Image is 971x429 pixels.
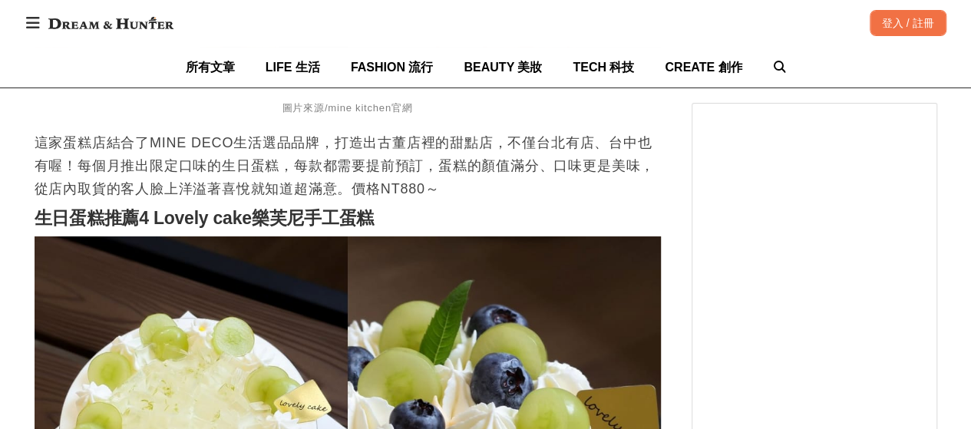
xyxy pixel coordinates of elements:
[41,9,181,37] img: Dream & Hunter
[186,61,235,74] span: 所有文章
[870,10,946,36] div: 登入 / 註冊
[35,208,375,228] strong: 生日蛋糕推薦4 Lovely cake樂芙尼手工蛋糕
[464,61,542,74] span: BEAUTY 美妝
[665,61,742,74] span: CREATE 創作
[186,47,235,87] a: 所有文章
[282,102,413,114] span: 圖片來源/mine kitchen官網
[351,47,434,87] a: FASHION 流行
[266,47,320,87] a: LIFE 生活
[35,131,661,200] p: 這家蛋糕店結合了MINE DECO生活選品品牌，打造出古董店裡的甜點店，不僅台北有店、台中也有喔！每個月推出限定口味的生日蛋糕，每款都需要提前預訂，蛋糕的顏值滿分、口味更是美味，從店內取貨的客人...
[351,61,434,74] span: FASHION 流行
[573,61,634,74] span: TECH 科技
[266,61,320,74] span: LIFE 生活
[665,47,742,87] a: CREATE 創作
[573,47,634,87] a: TECH 科技
[464,47,542,87] a: BEAUTY 美妝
